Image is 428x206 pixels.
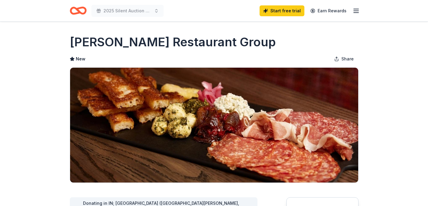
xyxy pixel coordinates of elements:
[76,55,85,63] span: New
[103,7,152,14] span: 2025 Silent Auction Supporting KPF
[70,4,87,18] a: Home
[260,5,304,16] a: Start free trial
[70,34,276,51] h1: [PERSON_NAME] Restaurant Group
[70,68,358,183] img: Image for Cunningham Restaurant Group
[91,5,164,17] button: 2025 Silent Auction Supporting KPF
[341,55,354,63] span: Share
[307,5,350,16] a: Earn Rewards
[329,53,359,65] button: Share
